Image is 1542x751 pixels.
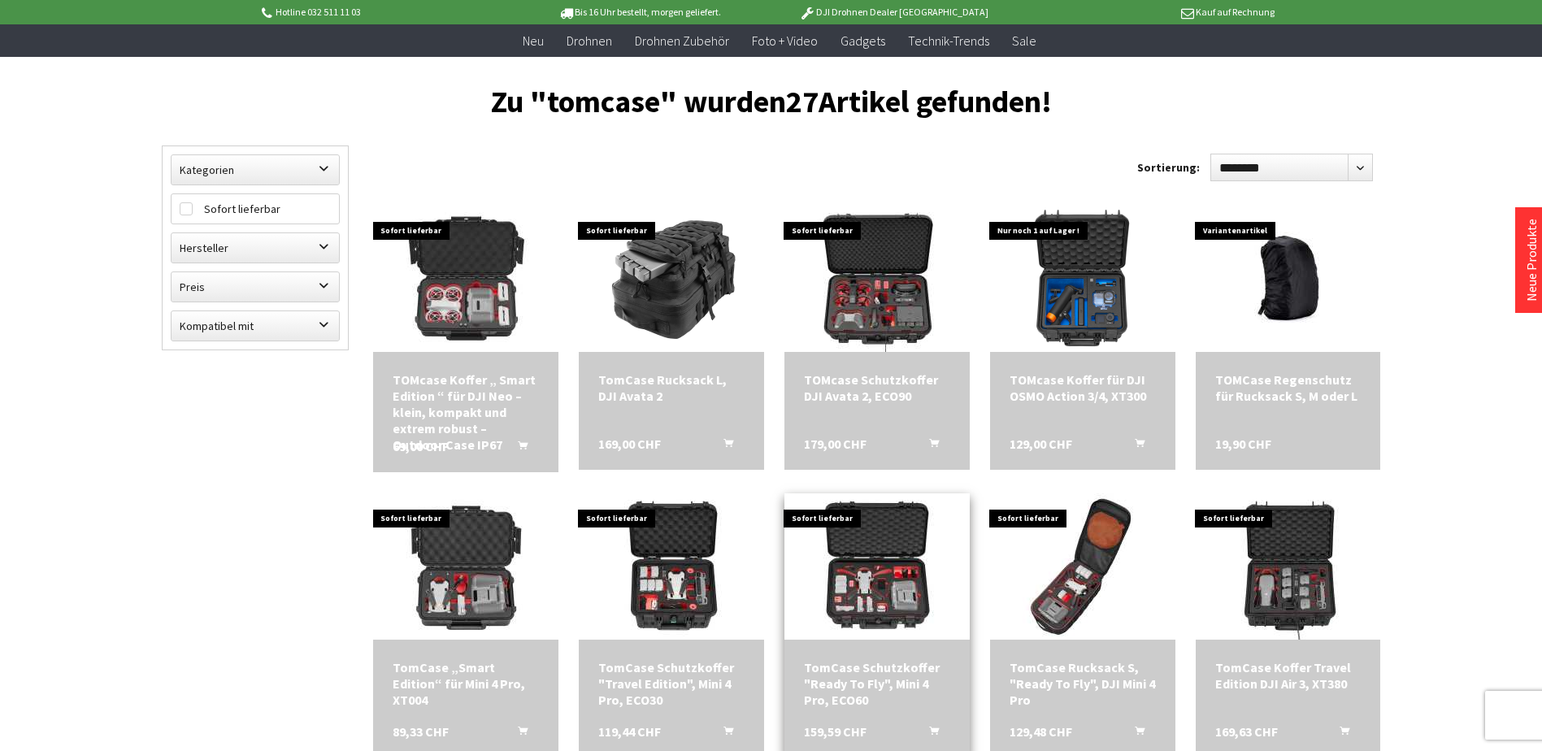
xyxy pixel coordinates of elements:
[804,659,950,708] a: TomCase Schutzkoffer "Ready To Fly", Mini 4 Pro, ECO60 159,59 CHF In den Warenkorb
[172,155,339,184] label: Kategorien
[498,723,537,744] button: In den Warenkorb
[704,723,743,744] button: In den Warenkorb
[804,371,950,404] a: TOMcase Schutzkoffer DJI Avata 2, ECO90 179,00 CHF In den Warenkorb
[829,24,897,58] a: Gadgets
[804,371,950,404] div: TOMcase Schutzkoffer DJI Avata 2, ECO90
[752,33,818,49] span: Foto + Video
[1010,659,1156,708] div: TomCase Rucksack S, "Ready To Fly", DJI Mini 4 Pro
[1010,723,1072,740] span: 129,48 CHF
[704,436,743,457] button: In den Warenkorb
[1215,659,1362,692] a: TomCase Koffer Travel Edition DJI Air 3, XT380 169,63 CHF In den Warenkorb
[598,371,745,404] div: TomCase Rucksack L, DJI Avata 2
[767,2,1020,22] p: DJI Drohnen Dealer [GEOGRAPHIC_DATA]
[511,24,555,58] a: Neu
[910,723,949,744] button: In den Warenkorb
[1215,371,1362,404] div: TOMCase Regenschutz für Rucksack S, M oder L
[1215,371,1362,404] a: TOMCase Regenschutz für Rucksack S, M oder L 19,90 CHF
[1115,723,1154,744] button: In den Warenkorb
[1010,436,1072,452] span: 129,00 CHF
[1010,493,1156,640] img: TomCase Rucksack S, "Ready To Fly", DJI Mini 4 Pro
[1215,493,1362,640] img: TomCase Koffer Travel Edition DJI Air 3, XT380
[393,493,539,640] img: TomCase „Smart Edition“ für Mini 4 Pro, XT004
[1320,723,1359,744] button: In den Warenkorb
[598,659,745,708] div: TomCase Schutzkoffer "Travel Edition", Mini 4 Pro, ECO30
[1001,24,1048,58] a: Sale
[1010,206,1156,352] img: TOMcase Koffer für DJI OSMO Action 3/4, XT300
[598,659,745,708] a: TomCase Schutzkoffer "Travel Edition", Mini 4 Pro, ECO30 119,44 CHF In den Warenkorb
[513,2,767,22] p: Bis 16 Uhr bestellt, morgen geliefert.
[598,371,745,404] a: TomCase Rucksack L, DJI Avata 2 169,00 CHF In den Warenkorb
[1523,219,1540,302] a: Neue Produkte
[1021,2,1275,22] p: Kauf auf Rechnung
[598,493,745,640] img: TomCase Schutzkoffer "Travel Edition", Mini 4 Pro, ECO30
[804,206,950,352] img: TOMcase Schutzkoffer DJI Avata 2, ECO90
[804,723,867,740] span: 159,59 CHF
[1215,659,1362,692] div: TomCase Koffer Travel Edition DJI Air 3, XT380
[598,206,745,352] img: TomCase Rucksack L, DJI Avata 2
[804,493,950,640] img: TomCase Schutzkoffer "Ready To Fly", Mini 4 Pro, ECO60
[393,438,449,454] span: 69,00 CHF
[162,90,1381,113] h1: Zu "tomcase" wurden Artikel gefunden!
[555,24,623,58] a: Drohnen
[393,723,449,740] span: 89,33 CHF
[910,436,949,457] button: In den Warenkorb
[567,33,612,49] span: Drohnen
[393,659,539,708] div: TomCase „Smart Edition“ für Mini 4 Pro, XT004
[172,272,339,302] label: Preis
[840,33,885,49] span: Gadgets
[598,436,661,452] span: 169,00 CHF
[172,194,339,224] label: Sofort lieferbar
[623,24,741,58] a: Drohnen Zubehör
[1010,659,1156,708] a: TomCase Rucksack S, "Ready To Fly", DJI Mini 4 Pro 129,48 CHF In den Warenkorb
[908,33,989,49] span: Technik-Trends
[172,311,339,341] label: Kompatibel mit
[1215,436,1271,452] span: 19,90 CHF
[393,659,539,708] a: TomCase „Smart Edition“ für Mini 4 Pro, XT004 89,33 CHF In den Warenkorb
[393,371,539,453] div: TOMcase Koffer „ Smart Edition “ für DJI Neo – klein, kompakt und extrem robust – Outdoor Case IP67
[1215,723,1278,740] span: 169,63 CHF
[897,24,1001,58] a: Technik-Trends
[1010,371,1156,404] div: TOMcase Koffer für DJI OSMO Action 3/4, XT300
[1012,33,1036,49] span: Sale
[1137,154,1200,180] label: Sortierung:
[523,33,544,49] span: Neu
[804,659,950,708] div: TomCase Schutzkoffer "Ready To Fly", Mini 4 Pro, ECO60
[1010,371,1156,404] a: TOMcase Koffer für DJI OSMO Action 3/4, XT300 129,00 CHF In den Warenkorb
[172,233,339,263] label: Hersteller
[393,206,539,352] img: TOMcase Koffer „ Smart Edition “ für DJI Neo – klein, kompakt und extrem robust – Outdoor Case IP67
[804,436,867,452] span: 179,00 CHF
[635,33,729,49] span: Drohnen Zubehör
[1215,206,1362,352] img: TOMCase Regenschutz für Rucksack S, M oder L
[498,438,537,459] button: In den Warenkorb
[741,24,829,58] a: Foto + Video
[259,2,513,22] p: Hotline 032 511 11 03
[393,371,539,453] a: TOMcase Koffer „ Smart Edition “ für DJI Neo – klein, kompakt und extrem robust – Outdoor Case IP...
[598,723,661,740] span: 119,44 CHF
[1115,436,1154,457] button: In den Warenkorb
[786,82,819,120] span: 27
